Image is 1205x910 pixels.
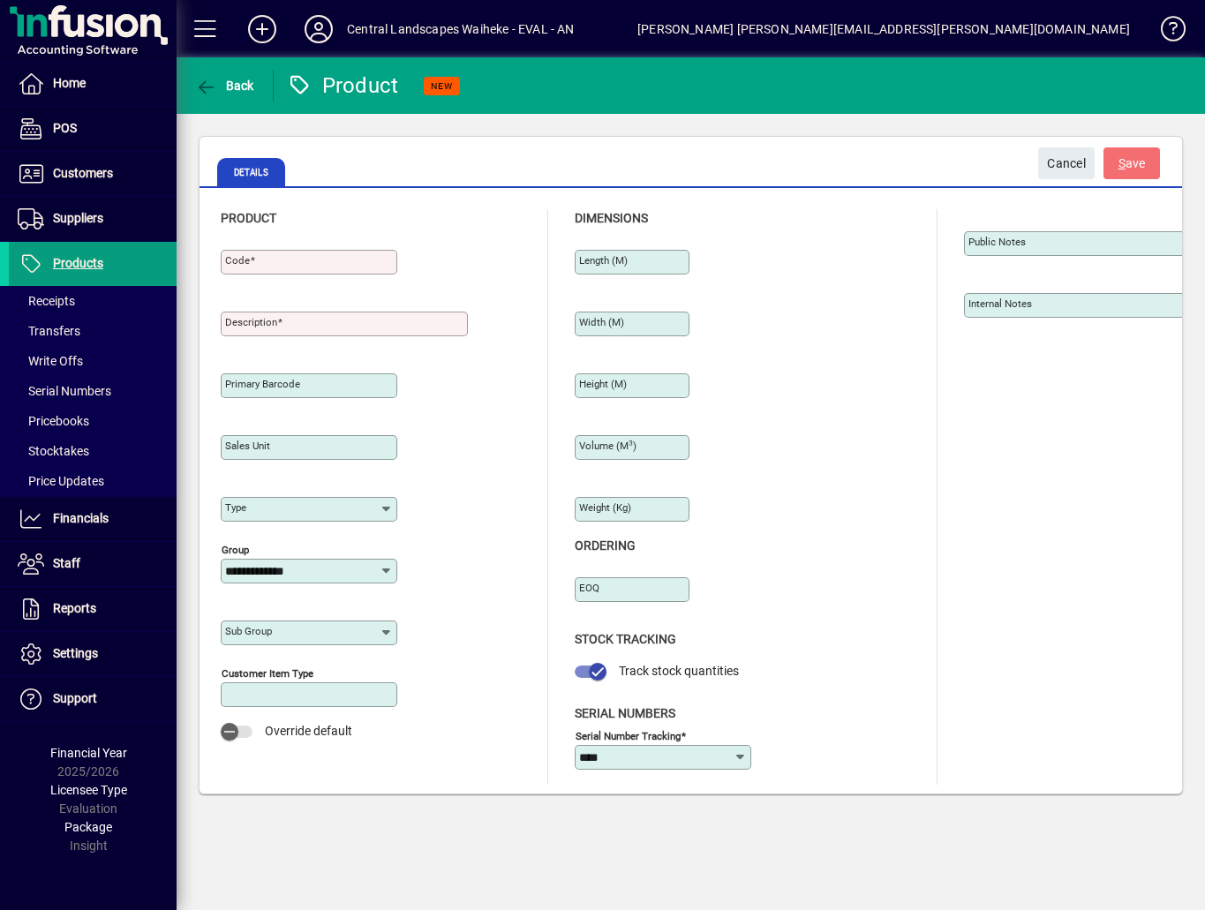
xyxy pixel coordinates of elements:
[18,294,75,308] span: Receipts
[575,632,676,646] span: Stock Tracking
[579,582,599,594] mat-label: EOQ
[53,211,103,225] span: Suppliers
[9,466,177,496] a: Price Updates
[629,439,633,447] sup: 3
[1103,147,1160,179] button: Save
[1038,147,1095,179] button: Cancel
[265,724,352,738] span: Override default
[9,152,177,196] a: Customers
[9,632,177,676] a: Settings
[290,13,347,45] button: Profile
[18,384,111,398] span: Serial Numbers
[9,677,177,721] a: Support
[18,474,104,488] span: Price Updates
[177,70,274,102] app-page-header-button: Back
[9,197,177,241] a: Suppliers
[9,436,177,466] a: Stocktakes
[53,121,77,135] span: POS
[9,286,177,316] a: Receipts
[9,376,177,406] a: Serial Numbers
[191,70,259,102] button: Back
[53,166,113,180] span: Customers
[637,15,1130,43] div: [PERSON_NAME] [PERSON_NAME][EMAIL_ADDRESS][PERSON_NAME][DOMAIN_NAME]
[576,729,681,741] mat-label: Serial Number tracking
[53,256,103,270] span: Products
[222,667,313,680] mat-label: Customer Item Type
[9,346,177,376] a: Write Offs
[287,71,399,100] div: Product
[225,440,270,452] mat-label: Sales unit
[619,664,739,678] span: Track stock quantities
[9,587,177,631] a: Reports
[225,625,272,637] mat-label: Sub group
[18,354,83,368] span: Write Offs
[53,511,109,525] span: Financials
[1047,149,1086,178] span: Cancel
[9,542,177,586] a: Staff
[53,646,98,660] span: Settings
[9,107,177,151] a: POS
[9,406,177,436] a: Pricebooks
[968,297,1032,310] mat-label: Internal Notes
[1118,156,1126,170] span: S
[53,691,97,705] span: Support
[579,316,624,328] mat-label: Width (m)
[225,378,300,390] mat-label: Primary barcode
[234,13,290,45] button: Add
[579,254,628,267] mat-label: Length (m)
[9,316,177,346] a: Transfers
[50,746,127,760] span: Financial Year
[221,211,276,225] span: Product
[225,254,250,267] mat-label: Code
[53,601,96,615] span: Reports
[64,820,112,834] span: Package
[18,414,89,428] span: Pricebooks
[53,76,86,90] span: Home
[579,501,631,514] mat-label: Weight (Kg)
[50,783,127,797] span: Licensee Type
[575,538,636,553] span: Ordering
[579,440,636,452] mat-label: Volume (m )
[575,211,648,225] span: Dimensions
[18,444,89,458] span: Stocktakes
[225,501,246,514] mat-label: Type
[225,316,277,328] mat-label: Description
[1118,149,1146,178] span: ave
[431,80,453,92] span: NEW
[222,544,249,556] mat-label: Group
[18,324,80,338] span: Transfers
[9,62,177,106] a: Home
[579,378,627,390] mat-label: Height (m)
[575,706,675,720] span: Serial Numbers
[347,15,575,43] div: Central Landscapes Waiheke - EVAL - AN
[968,236,1026,248] mat-label: Public Notes
[195,79,254,93] span: Back
[9,497,177,541] a: Financials
[217,158,285,186] span: Details
[53,556,80,570] span: Staff
[1148,4,1183,61] a: Knowledge Base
